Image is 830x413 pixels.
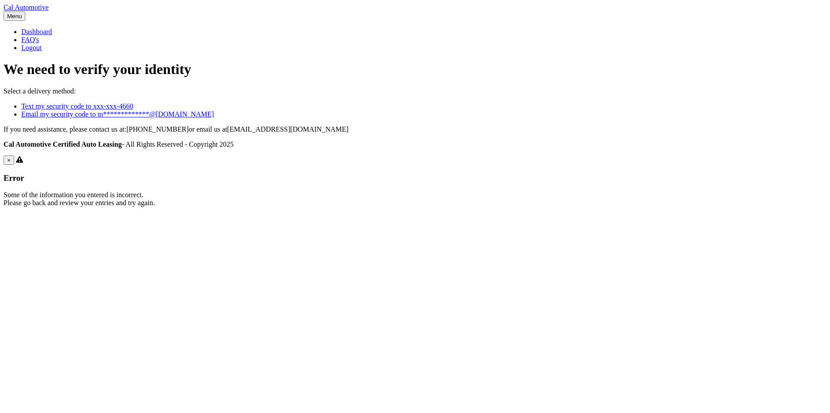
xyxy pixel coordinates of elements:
span: Some of the information you entered is incorrect. Please go back and review your entries and try ... [4,191,155,206]
a: Dashboard [21,28,52,35]
a: Cal Automotive [4,4,49,11]
a: FAQ's [21,36,39,43]
button: Menu [4,12,25,21]
p: Select a delivery method: [4,87,826,95]
p: If you need assistance, please contact us at: or email us at [4,125,826,133]
span: Menu [7,13,22,19]
h3: Error [4,173,826,183]
span: We need to verify your identity [4,61,191,77]
p: - All Rights Reserved - Copyright 2025 [4,140,826,148]
a: Text my security code to xxx-xxx-4660 [21,102,133,110]
span: [PHONE_NUMBER] [126,125,188,133]
span: [EMAIL_ADDRESS][DOMAIN_NAME] [227,125,348,133]
strong: Cal Automotive Certified Auto Leasing [4,140,122,148]
a: Logout [21,44,42,51]
button: × [4,156,14,165]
